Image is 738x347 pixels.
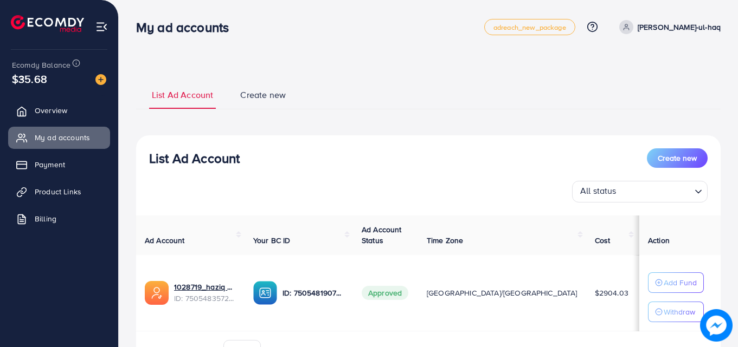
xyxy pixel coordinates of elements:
[253,281,277,305] img: ic-ba-acc.ded83a64.svg
[572,181,708,202] div: Search for option
[648,235,670,246] span: Action
[149,150,240,166] h3: List Ad Account
[95,21,108,33] img: menu
[174,281,236,304] div: <span class='underline'>1028719_haziq clothing_1747506744855</span></br>7505483572002734087
[12,60,70,70] span: Ecomdy Balance
[283,286,344,299] p: ID: 7505481907963052039
[253,235,291,246] span: Your BC ID
[95,74,106,85] img: image
[578,182,619,200] span: All status
[8,208,110,230] a: Billing
[8,100,110,121] a: Overview
[595,287,628,298] span: $2904.03
[493,24,566,31] span: adreach_new_package
[362,286,408,300] span: Approved
[638,21,721,34] p: [PERSON_NAME]-ul-haq
[174,281,236,292] a: 1028719_haziq clothing_1747506744855
[240,89,286,101] span: Create new
[174,293,236,304] span: ID: 7505483572002734087
[35,105,67,116] span: Overview
[427,235,463,246] span: Time Zone
[12,71,47,87] span: $35.68
[664,305,695,318] p: Withdraw
[620,183,690,200] input: Search for option
[136,19,238,35] h3: My ad accounts
[152,89,213,101] span: List Ad Account
[664,276,697,289] p: Add Fund
[8,154,110,175] a: Payment
[647,148,708,168] button: Create new
[700,309,733,342] img: image
[8,127,110,148] a: My ad accounts
[615,20,721,34] a: [PERSON_NAME]-ul-haq
[145,281,169,305] img: ic-ads-acc.e4c84228.svg
[595,235,611,246] span: Cost
[427,287,577,298] span: [GEOGRAPHIC_DATA]/[GEOGRAPHIC_DATA]
[35,159,65,170] span: Payment
[35,186,81,197] span: Product Links
[8,181,110,202] a: Product Links
[648,302,704,322] button: Withdraw
[35,213,56,224] span: Billing
[658,153,697,163] span: Create new
[11,15,84,32] img: logo
[648,272,704,293] button: Add Fund
[362,224,402,246] span: Ad Account Status
[35,132,90,143] span: My ad accounts
[484,19,575,35] a: adreach_new_package
[145,235,185,246] span: Ad Account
